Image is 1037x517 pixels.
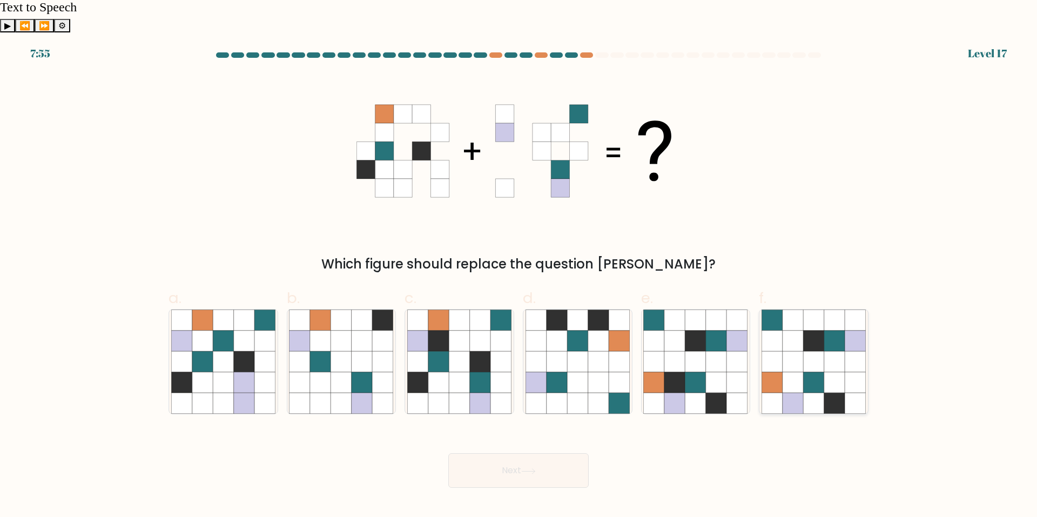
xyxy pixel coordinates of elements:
span: f. [759,287,766,308]
div: Level 17 [968,45,1007,62]
span: a. [169,287,181,308]
button: Previous [15,19,35,32]
div: Which figure should replace the question [PERSON_NAME]? [175,254,862,274]
span: d. [523,287,536,308]
button: Next [448,453,589,488]
div: 7:55 [30,45,50,62]
span: e. [641,287,653,308]
span: c. [405,287,416,308]
span: b. [287,287,300,308]
button: Forward [35,19,54,32]
button: Settings [54,19,70,32]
